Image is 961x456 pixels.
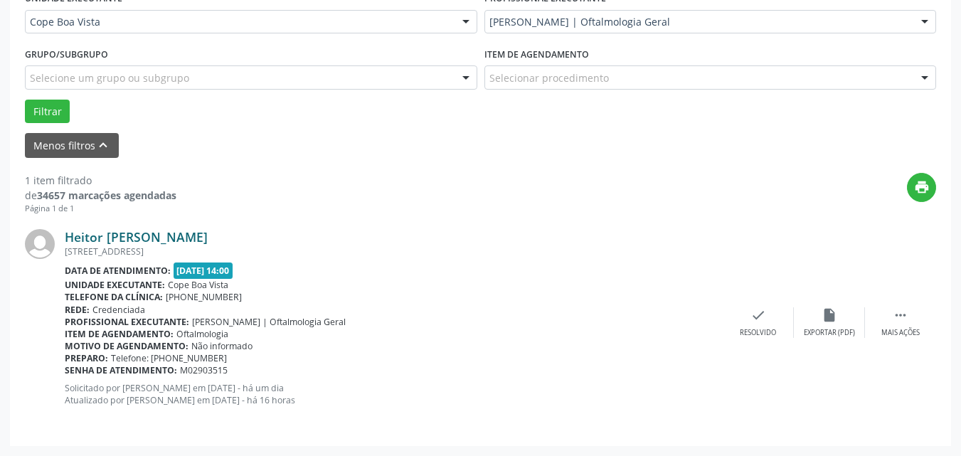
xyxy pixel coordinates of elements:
[25,43,108,65] label: Grupo/Subgrupo
[30,70,189,85] span: Selecione um grupo ou subgrupo
[804,328,855,338] div: Exportar (PDF)
[95,137,111,153] i: keyboard_arrow_up
[65,316,189,328] b: Profissional executante:
[92,304,145,316] span: Credenciada
[65,340,189,352] b: Motivo de agendamento:
[25,100,70,124] button: Filtrar
[65,245,723,258] div: [STREET_ADDRESS]
[37,189,176,202] strong: 34657 marcações agendadas
[65,291,163,303] b: Telefone da clínica:
[740,328,776,338] div: Resolvido
[191,340,253,352] span: Não informado
[25,173,176,188] div: 1 item filtrado
[168,279,228,291] span: Cope Boa Vista
[174,263,233,279] span: [DATE] 14:00
[750,307,766,323] i: check
[180,364,228,376] span: M02903515
[65,265,171,277] b: Data de atendimento:
[192,316,346,328] span: [PERSON_NAME] | Oftalmologia Geral
[484,43,589,65] label: Item de agendamento
[25,133,119,158] button: Menos filtroskeyboard_arrow_up
[65,279,165,291] b: Unidade executante:
[907,173,936,202] button: print
[25,203,176,215] div: Página 1 de 1
[65,352,108,364] b: Preparo:
[489,15,908,29] span: [PERSON_NAME] | Oftalmologia Geral
[65,304,90,316] b: Rede:
[65,364,177,376] b: Senha de atendimento:
[881,328,920,338] div: Mais ações
[893,307,908,323] i: 
[166,291,242,303] span: [PHONE_NUMBER]
[65,382,723,406] p: Solicitado por [PERSON_NAME] em [DATE] - há um dia Atualizado por [PERSON_NAME] em [DATE] - há 16...
[65,229,208,245] a: Heitor [PERSON_NAME]
[25,229,55,259] img: img
[25,188,176,203] div: de
[30,15,448,29] span: Cope Boa Vista
[822,307,837,323] i: insert_drive_file
[65,328,174,340] b: Item de agendamento:
[176,328,228,340] span: Oftalmologia
[489,70,609,85] span: Selecionar procedimento
[111,352,227,364] span: Telefone: [PHONE_NUMBER]
[914,179,930,195] i: print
